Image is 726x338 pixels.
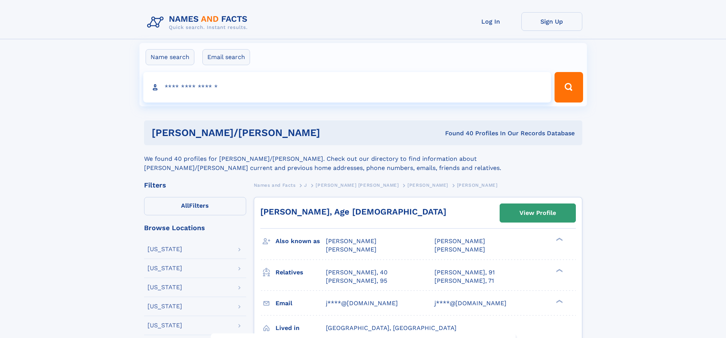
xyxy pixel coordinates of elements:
[521,12,582,31] a: Sign Up
[144,197,246,215] label: Filters
[276,297,326,310] h3: Email
[434,268,495,277] a: [PERSON_NAME], 91
[407,180,448,190] a: [PERSON_NAME]
[147,265,182,271] div: [US_STATE]
[152,128,383,138] h1: [PERSON_NAME]/[PERSON_NAME]
[326,246,377,253] span: [PERSON_NAME]
[519,204,556,222] div: View Profile
[434,277,494,285] a: [PERSON_NAME], 71
[555,72,583,103] button: Search Button
[276,235,326,248] h3: Also known as
[554,268,563,273] div: ❯
[146,49,194,65] label: Name search
[254,180,296,190] a: Names and Facts
[147,322,182,328] div: [US_STATE]
[407,183,448,188] span: [PERSON_NAME]
[554,299,563,304] div: ❯
[316,180,399,190] a: [PERSON_NAME] [PERSON_NAME]
[326,268,388,277] a: [PERSON_NAME], 40
[143,72,551,103] input: search input
[383,129,575,138] div: Found 40 Profiles In Our Records Database
[202,49,250,65] label: Email search
[260,207,446,216] a: [PERSON_NAME], Age [DEMOGRAPHIC_DATA]
[434,237,485,245] span: [PERSON_NAME]
[500,204,575,222] a: View Profile
[304,180,307,190] a: J
[326,237,377,245] span: [PERSON_NAME]
[147,246,182,252] div: [US_STATE]
[460,12,521,31] a: Log In
[326,324,457,332] span: [GEOGRAPHIC_DATA], [GEOGRAPHIC_DATA]
[147,284,182,290] div: [US_STATE]
[276,322,326,335] h3: Lived in
[326,277,387,285] a: [PERSON_NAME], 95
[144,182,246,189] div: Filters
[144,224,246,231] div: Browse Locations
[316,183,399,188] span: [PERSON_NAME] [PERSON_NAME]
[144,12,254,33] img: Logo Names and Facts
[457,183,498,188] span: [PERSON_NAME]
[181,202,189,209] span: All
[304,183,307,188] span: J
[554,237,563,242] div: ❯
[276,266,326,279] h3: Relatives
[434,246,485,253] span: [PERSON_NAME]
[144,145,582,173] div: We found 40 profiles for [PERSON_NAME]/[PERSON_NAME]. Check out our directory to find information...
[147,303,182,309] div: [US_STATE]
